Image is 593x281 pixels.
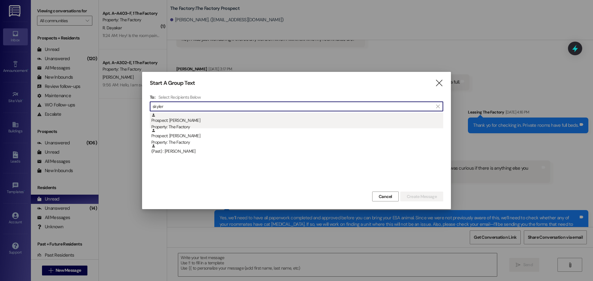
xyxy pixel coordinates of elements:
input: Search for any contact or apartment [153,102,433,111]
h4: Select Recipients Below [158,94,201,100]
div: Prospect: [PERSON_NAME]Property: The Factory [150,113,443,128]
div: (Past) : [PERSON_NAME] [150,144,443,159]
span: Create Message [407,193,437,200]
div: Prospect: [PERSON_NAME] [151,113,443,130]
div: Property: The Factory [151,124,443,130]
div: Prospect: [PERSON_NAME]Property: The Factory [150,128,443,144]
button: Clear text [433,102,443,111]
div: Prospect: [PERSON_NAME] [151,128,443,146]
h3: To: [150,94,155,100]
button: Create Message [400,192,443,201]
div: Property: The Factory [151,139,443,146]
button: Cancel [372,192,399,201]
i:  [436,104,439,109]
i:  [435,80,443,86]
h3: Start A Group Text [150,80,195,87]
div: (Past) : [PERSON_NAME] [151,144,443,155]
span: Cancel [379,193,392,200]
